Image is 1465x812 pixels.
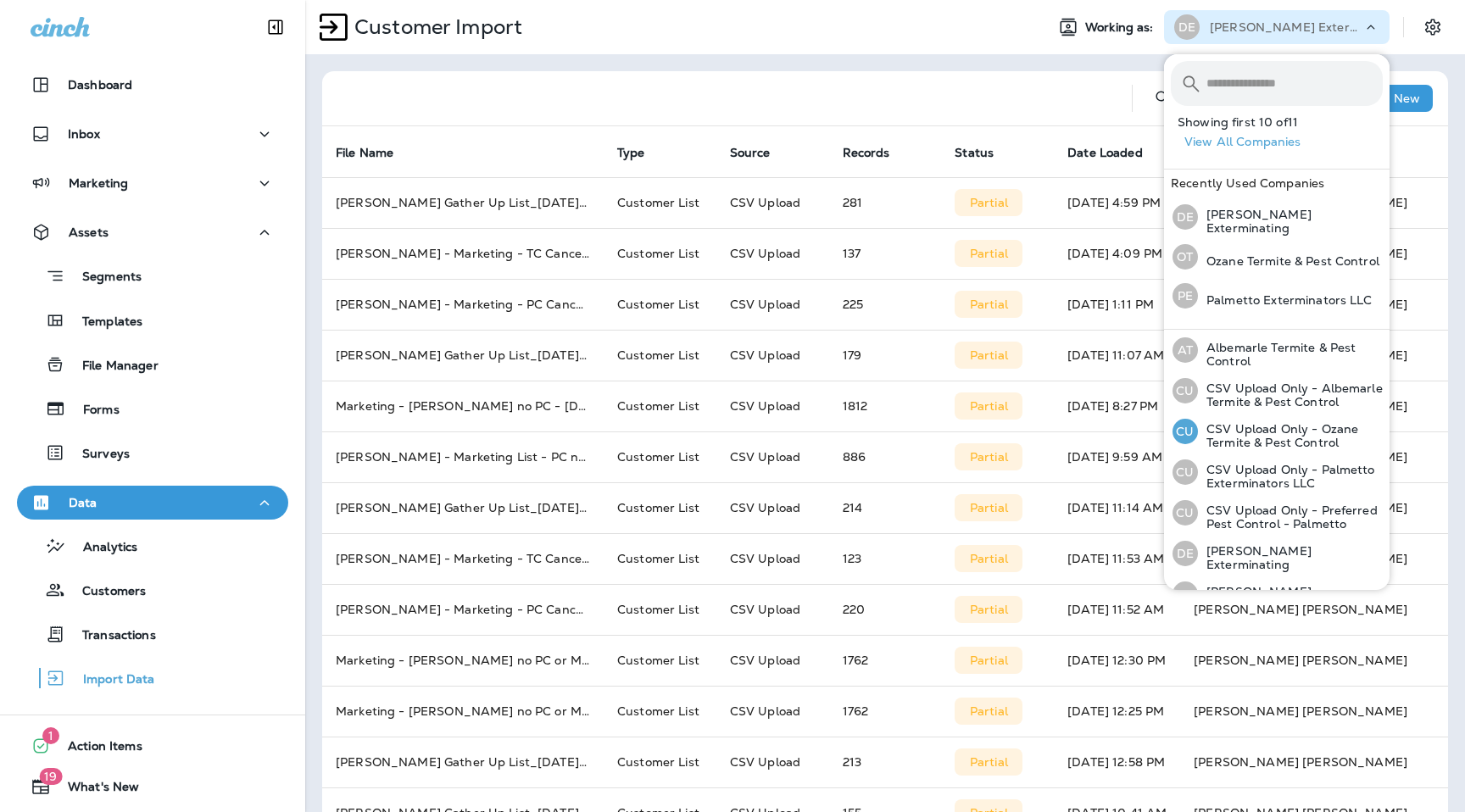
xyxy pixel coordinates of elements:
[1164,574,1390,615] button: ME[PERSON_NAME] Exterminating
[1164,492,1390,533] button: CUCSV Upload Only - Preferred Pest Control - Palmetto
[17,258,288,294] button: Segments
[42,727,59,744] span: 1
[17,391,288,426] button: Forms
[68,127,100,141] p: Inbox
[51,780,139,800] span: What's New
[17,347,288,382] button: File Manager
[1198,422,1383,449] p: CSV Upload Only - Ozane Termite & Pest Control
[65,628,156,644] p: Transactions
[1173,419,1198,444] div: CU
[1198,381,1383,409] p: CSV Upload Only - Albemarle Termite & Pest Control
[1198,293,1373,307] p: Palmetto Exterminators LLC
[1164,533,1390,574] button: DE[PERSON_NAME] Exterminating
[1178,129,1390,155] button: View All Companies
[69,176,128,190] p: Marketing
[1198,463,1383,490] p: CSV Upload Only - Palmetto Exterminators LLC
[66,672,155,688] p: Import Data
[69,496,97,509] p: Data
[1164,237,1390,276] button: OTOzane Termite & Pest Control
[1164,370,1390,411] button: CUCSV Upload Only - Albemarle Termite & Pest Control
[1173,244,1198,270] div: OT
[17,528,288,564] button: Analytics
[1164,276,1390,315] button: PEPalmetto Exterminators LLC
[1198,585,1383,612] p: [PERSON_NAME] Exterminating
[1164,330,1390,370] button: ATAlbemarle Termite & Pest Control
[65,359,159,375] p: File Manager
[1173,204,1198,230] div: DE
[17,435,288,470] button: Surveys
[348,14,522,40] p: Customer Import
[65,270,142,286] p: Segments
[1174,14,1200,40] div: DE
[1198,254,1379,268] p: Ozane Termite & Pest Control
[1164,170,1390,197] div: Recently Used Companies
[39,768,62,785] span: 19
[1198,503,1383,531] p: CSV Upload Only - Preferred Pest Control - Palmetto
[1164,411,1390,452] button: CUCSV Upload Only - Ozane Termite & Pest Control
[1173,337,1198,363] div: AT
[1173,459,1198,485] div: CU
[1198,208,1383,235] p: [PERSON_NAME] Exterminating
[66,540,137,556] p: Analytics
[17,616,288,652] button: Transactions
[1198,341,1383,368] p: Albemarle Termite & Pest Control
[1173,581,1198,607] div: ME
[17,166,288,200] button: Marketing
[68,78,132,92] p: Dashboard
[1394,92,1420,105] p: New
[69,225,109,239] p: Assets
[17,486,288,520] button: Data
[1173,541,1198,566] div: DE
[17,770,288,804] button: 19What's New
[51,739,142,759] span: Action Items
[1173,500,1198,526] div: CU
[17,572,288,608] button: Customers
[17,117,288,151] button: Inbox
[252,10,299,44] button: Collapse Sidebar
[17,303,288,338] button: Templates
[17,729,288,763] button: 1Action Items
[1210,20,1362,34] p: [PERSON_NAME] Exterminating
[17,660,288,696] button: Import Data
[1173,283,1198,309] div: PE
[17,68,288,102] button: Dashboard
[1418,12,1448,42] button: Settings
[1198,544,1383,571] p: [PERSON_NAME] Exterminating
[66,403,120,419] p: Forms
[65,584,146,600] p: Customers
[1173,378,1198,403] div: CU
[1164,452,1390,492] button: CUCSV Upload Only - Palmetto Exterminators LLC
[17,215,288,249] button: Assets
[1085,20,1157,35] span: Working as:
[1164,197,1390,237] button: DE[PERSON_NAME] Exterminating
[65,314,142,331] p: Templates
[1178,115,1390,129] p: Showing first 10 of 11
[65,447,130,463] p: Surveys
